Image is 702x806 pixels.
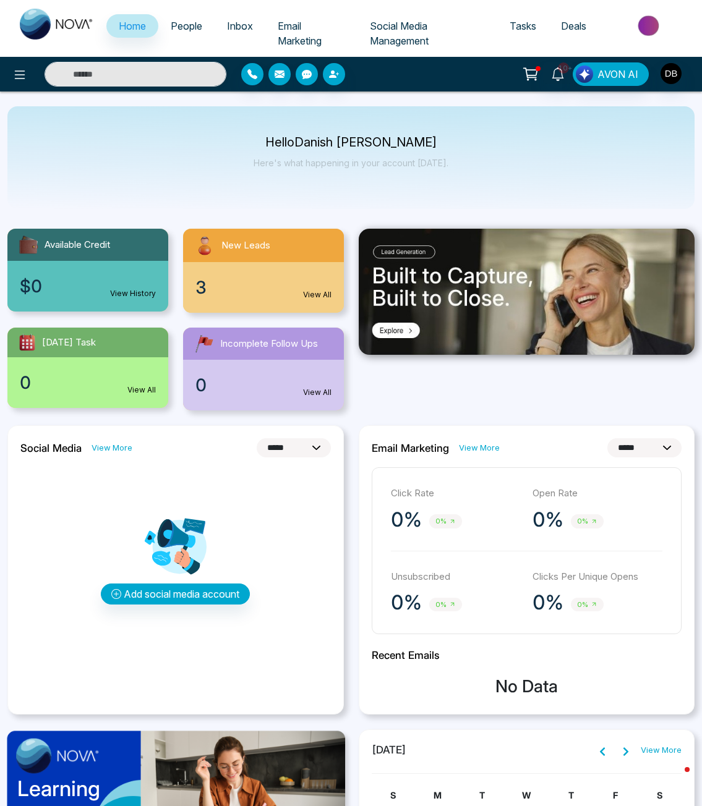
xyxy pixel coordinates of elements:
span: 0 [195,372,207,398]
a: View All [303,289,332,300]
span: F [613,790,618,800]
p: 0% [391,507,422,532]
span: New Leads [221,239,270,253]
img: image [16,739,99,774]
a: Email Marketing [265,14,357,53]
span: 0% [571,514,604,528]
span: 0% [571,598,604,612]
span: 10+ [558,62,569,74]
img: todayTask.svg [17,333,37,352]
span: M [434,790,442,800]
a: Home [106,14,158,38]
p: 0% [533,590,563,615]
span: S [390,790,396,800]
span: Incomplete Follow Ups [220,337,318,351]
p: Open Rate [533,486,662,501]
button: AVON AI [573,62,649,86]
img: Lead Flow [576,66,593,83]
img: newLeads.svg [193,234,216,257]
a: View History [110,288,156,299]
span: $0 [20,273,42,299]
h2: Email Marketing [372,442,449,454]
img: . [359,229,695,355]
span: Available Credit [45,238,110,252]
a: Social Media Management [357,14,497,53]
span: [DATE] Task [42,336,96,350]
iframe: Intercom live chat [660,764,690,794]
a: 10+ [543,62,573,84]
button: Add social media account [101,583,250,604]
span: T [568,790,574,800]
a: View All [303,387,332,398]
a: New Leads3View All [176,229,351,313]
p: Clicks Per Unique Opens [533,570,662,584]
span: 0 [20,370,31,396]
h3: No Data [372,676,682,697]
img: availableCredit.svg [17,234,40,256]
a: Deals [549,14,599,38]
p: 0% [533,507,563,532]
span: Social Media Management [370,20,429,47]
a: View All [127,384,156,396]
span: 3 [195,274,207,300]
span: Home [119,20,146,32]
p: Click Rate [391,486,521,501]
p: Unsubscribed [391,570,521,584]
img: Analytics png [145,515,207,577]
a: Inbox [215,14,265,38]
h2: Recent Emails [372,649,682,661]
span: Deals [561,20,586,32]
h2: Social Media [20,442,82,454]
span: AVON AI [597,67,638,82]
p: Here's what happening in your account [DATE]. [254,158,448,168]
span: S [657,790,662,800]
a: People [158,14,215,38]
span: Email Marketing [278,20,322,47]
span: 0% [429,598,462,612]
a: View More [641,744,682,757]
span: [DATE] [372,742,406,758]
a: View More [459,442,500,454]
a: Tasks [497,14,549,38]
img: followUps.svg [193,333,215,355]
span: People [171,20,202,32]
span: Inbox [227,20,253,32]
img: User Avatar [661,63,682,84]
span: W [522,790,531,800]
span: T [479,790,485,800]
p: 0% [391,590,422,615]
span: Tasks [510,20,536,32]
img: Nova CRM Logo [20,9,94,40]
span: 0% [429,514,462,528]
img: Market-place.gif [605,12,695,40]
p: Hello Danish [PERSON_NAME] [254,137,448,148]
a: Incomplete Follow Ups0View All [176,328,351,410]
a: View More [92,442,132,454]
